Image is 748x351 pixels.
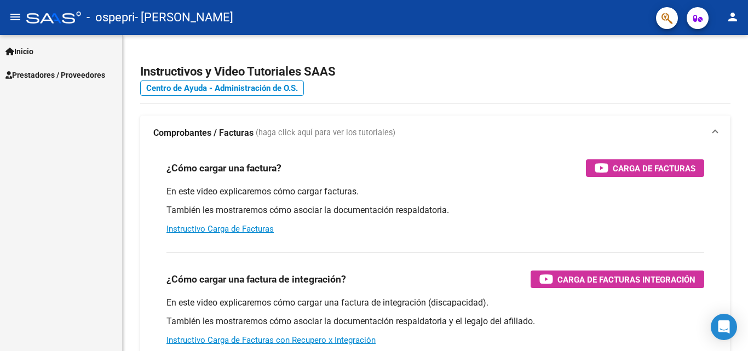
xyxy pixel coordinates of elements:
p: También les mostraremos cómo asociar la documentación respaldatoria y el legajo del afiliado. [166,315,704,327]
span: Prestadores / Proveedores [5,69,105,81]
span: Carga de Facturas Integración [557,273,695,286]
h3: ¿Cómo cargar una factura de integración? [166,272,346,287]
a: Instructivo Carga de Facturas [166,224,274,234]
h2: Instructivos y Video Tutoriales SAAS [140,61,730,82]
a: Centro de Ayuda - Administración de O.S. [140,80,304,96]
mat-expansion-panel-header: Comprobantes / Facturas (haga click aquí para ver los tutoriales) [140,116,730,151]
strong: Comprobantes / Facturas [153,127,254,139]
p: En este video explicaremos cómo cargar facturas. [166,186,704,198]
a: Instructivo Carga de Facturas con Recupero x Integración [166,335,376,345]
mat-icon: menu [9,10,22,24]
span: Carga de Facturas [613,162,695,175]
button: Carga de Facturas Integración [531,271,704,288]
span: (haga click aquí para ver los tutoriales) [256,127,395,139]
button: Carga de Facturas [586,159,704,177]
span: Inicio [5,45,33,57]
div: Open Intercom Messenger [711,314,737,340]
span: - ospepri [87,5,135,30]
h3: ¿Cómo cargar una factura? [166,160,281,176]
p: También les mostraremos cómo asociar la documentación respaldatoria. [166,204,704,216]
span: - [PERSON_NAME] [135,5,233,30]
p: En este video explicaremos cómo cargar una factura de integración (discapacidad). [166,297,704,309]
mat-icon: person [726,10,739,24]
